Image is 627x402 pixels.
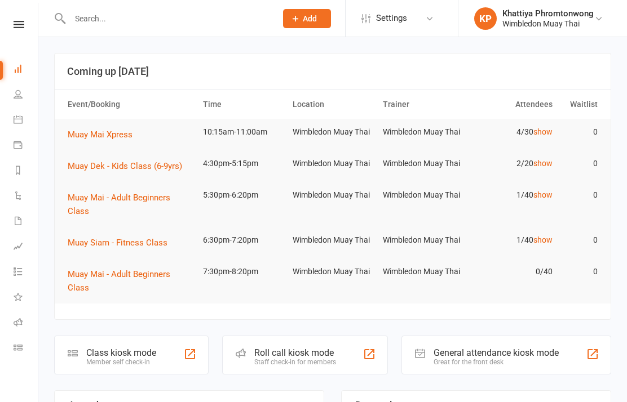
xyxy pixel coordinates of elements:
[378,258,468,285] td: Wimbledon Muay Thai
[288,227,378,253] td: Wimbledon Muay Thai
[14,108,39,133] a: Calendar
[86,358,156,366] div: Member self check-in
[68,128,140,141] button: Muay Mai Xpress
[68,129,133,140] span: Muay Mai Xpress
[14,159,39,184] a: Reports
[533,235,553,244] a: show
[14,57,39,83] a: Dashboard
[288,150,378,177] td: Wimbledon Muay Thai
[198,227,288,253] td: 6:30pm-7:20pm
[558,182,603,208] td: 0
[288,119,378,145] td: Wimbledon Muay Thai
[434,347,559,358] div: General attendance kiosk mode
[68,269,170,293] span: Muay Mai - Adult Beginners Class
[288,182,378,208] td: Wimbledon Muay Thai
[198,182,288,208] td: 5:30pm-6:20pm
[467,258,558,285] td: 0/40
[14,235,39,260] a: Assessments
[376,6,407,31] span: Settings
[198,150,288,177] td: 4:30pm-5:15pm
[283,9,331,28] button: Add
[378,227,468,253] td: Wimbledon Muay Thai
[467,227,558,253] td: 1/40
[467,182,558,208] td: 1/40
[378,150,468,177] td: Wimbledon Muay Thai
[558,150,603,177] td: 0
[474,7,497,30] div: KP
[558,258,603,285] td: 0
[378,90,468,119] th: Trainer
[67,11,268,26] input: Search...
[558,227,603,253] td: 0
[14,336,39,361] a: Class kiosk mode
[502,8,594,19] div: Khattiya Phromtonwong
[378,182,468,208] td: Wimbledon Muay Thai
[198,119,288,145] td: 10:15am-11:00am
[434,358,559,366] div: Great for the front desk
[198,258,288,285] td: 7:30pm-8:20pm
[502,19,594,29] div: Wimbledon Muay Thai
[467,90,558,119] th: Attendees
[558,90,603,119] th: Waitlist
[288,258,378,285] td: Wimbledon Muay Thai
[467,119,558,145] td: 4/30
[558,119,603,145] td: 0
[86,347,156,358] div: Class kiosk mode
[68,236,175,249] button: Muay Siam - Fitness Class
[14,285,39,311] a: What's New
[14,83,39,108] a: People
[288,90,378,119] th: Location
[14,133,39,159] a: Payments
[378,119,468,145] td: Wimbledon Muay Thai
[67,66,598,77] h3: Coming up [DATE]
[198,90,288,119] th: Time
[533,127,553,136] a: show
[68,191,193,218] button: Muay Mai - Adult Beginners Class
[254,358,336,366] div: Staff check-in for members
[14,311,39,336] a: Roll call kiosk mode
[254,347,336,358] div: Roll call kiosk mode
[68,267,193,294] button: Muay Mai - Adult Beginners Class
[533,159,553,168] a: show
[68,161,182,171] span: Muay Dek - Kids Class (6-9yrs)
[303,14,317,23] span: Add
[533,190,553,199] a: show
[63,90,198,119] th: Event/Booking
[68,193,170,216] span: Muay Mai - Adult Beginners Class
[68,238,167,248] span: Muay Siam - Fitness Class
[68,159,190,173] button: Muay Dek - Kids Class (6-9yrs)
[467,150,558,177] td: 2/20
